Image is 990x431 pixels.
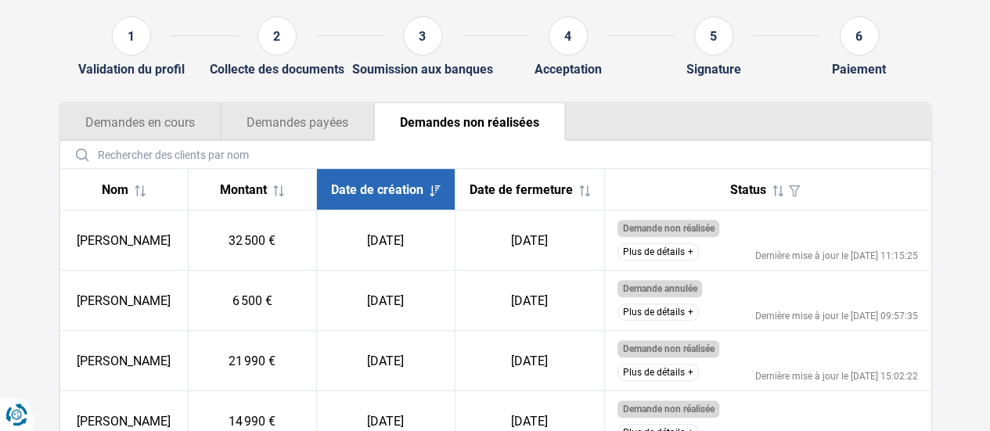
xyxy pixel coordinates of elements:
td: 21 990 € [188,331,316,391]
td: [DATE] [316,210,455,271]
button: Demandes payées [221,103,374,141]
span: Status [730,182,766,197]
div: Acceptation [535,62,602,77]
td: 6 500 € [188,271,316,331]
td: [PERSON_NAME] [60,271,189,331]
span: Nom [102,182,128,197]
div: 2 [257,16,297,56]
button: Plus de détails [617,303,699,321]
span: Date de création [331,182,423,197]
input: Rechercher des clients par nom [67,141,924,168]
div: 1 [112,16,151,56]
td: [DATE] [455,331,604,391]
div: Paiement [832,62,886,77]
div: Dernière mise à jour le [DATE] 15:02:22 [755,372,918,381]
span: Demande non réalisée [622,404,714,415]
div: Signature [686,62,741,77]
span: Demande annulée [622,283,697,294]
div: Soumission aux banques [352,62,493,77]
span: Montant [220,182,267,197]
div: 3 [403,16,442,56]
span: Demande non réalisée [622,343,714,354]
div: 5 [694,16,733,56]
td: 32 500 € [188,210,316,271]
button: Demandes en cours [60,103,221,141]
span: Demande non réalisée [622,223,714,234]
div: 6 [840,16,879,56]
div: Dernière mise à jour le [DATE] 11:15:25 [755,251,918,260]
button: Demandes non réalisées [374,103,566,141]
div: Validation du profil [78,62,185,77]
td: [PERSON_NAME] [60,210,189,271]
span: Date de fermeture [470,182,573,197]
td: [DATE] [455,271,604,331]
div: Collecte des documents [210,62,344,77]
td: [DATE] [316,331,455,391]
div: 4 [549,16,588,56]
td: [DATE] [455,210,604,271]
div: Dernière mise à jour le [DATE] 09:57:35 [755,311,918,321]
td: [PERSON_NAME] [60,331,189,391]
td: [DATE] [316,271,455,331]
button: Plus de détails [617,364,699,381]
button: Plus de détails [617,243,699,260]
